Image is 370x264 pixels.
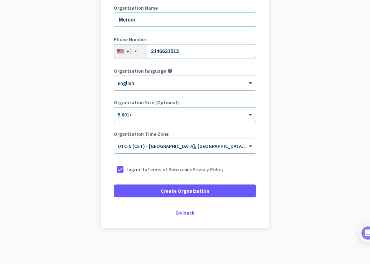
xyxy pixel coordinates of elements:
label: Organization Size (Optional) [114,100,256,105]
a: Terms of Service [147,166,185,173]
a: Privacy Policy [193,166,224,173]
label: Organization language [114,68,166,73]
span: Create Organization [161,187,209,195]
div: +1 [126,48,132,55]
input: What is the name of your organization? [114,13,256,27]
button: Create Organization [114,184,256,197]
p: I agree to and [127,166,224,173]
div: Go back [114,210,256,215]
label: Organization Name [114,5,256,10]
input: 201-555-0123 [114,44,256,58]
i: help [167,68,172,73]
label: Organization Time Zone [114,131,256,136]
label: Phone Number [114,37,256,42]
